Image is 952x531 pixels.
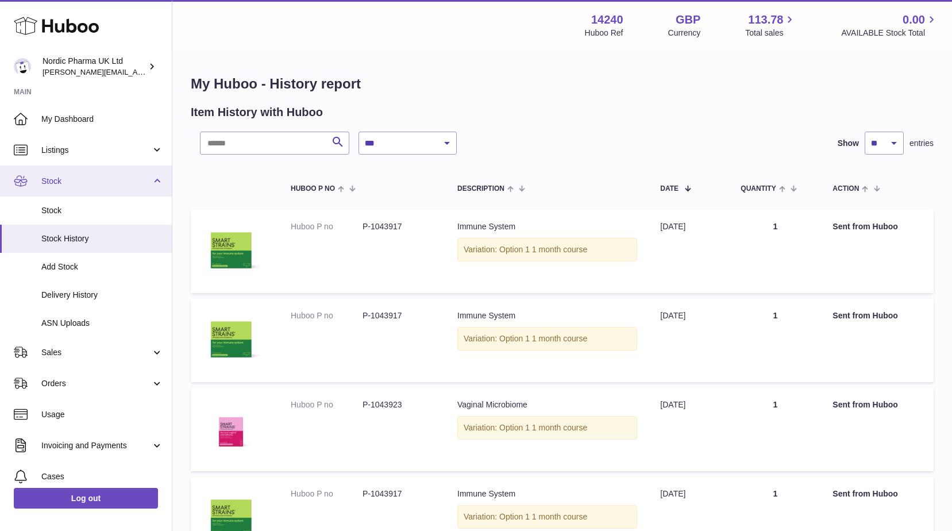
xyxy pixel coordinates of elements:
span: entries [909,138,934,149]
td: Immune System [446,210,649,293]
img: Vaginal_Microbiome_30Capsules_FrontFace.png [202,399,260,457]
label: Show [838,138,859,149]
img: Immune_System_30sachets_FrontFace.png [202,221,260,279]
dt: Huboo P no [291,488,363,499]
span: 113.78 [748,12,783,28]
td: [DATE] [649,210,729,293]
span: Orders [41,378,151,389]
div: Variation: Option 1 1 month course [457,327,637,351]
div: Variation: Option 1 1 month course [457,416,637,440]
span: 0.00 [903,12,925,28]
strong: Sent from Huboo [832,489,898,498]
a: 113.78 Total sales [745,12,796,39]
span: Description [457,185,504,193]
td: 1 [729,388,821,471]
span: Date [660,185,679,193]
strong: Sent from Huboo [832,222,898,231]
span: My Dashboard [41,114,163,125]
span: AVAILABLE Stock Total [841,28,938,39]
td: [DATE] [649,388,729,471]
dt: Huboo P no [291,221,363,232]
dd: P-1043917 [363,488,434,499]
span: Usage [41,409,163,420]
div: Huboo Ref [585,28,623,39]
span: Huboo P no [291,185,335,193]
h1: My Huboo - History report [191,75,934,93]
span: Quantity [741,185,776,193]
div: Currency [668,28,701,39]
h2: Item History with Huboo [191,105,323,120]
dd: P-1043917 [363,221,434,232]
span: Delivery History [41,290,163,301]
strong: Sent from Huboo [832,400,898,409]
div: Variation: Option 1 1 month course [457,505,637,529]
td: [DATE] [649,299,729,382]
span: [PERSON_NAME][EMAIL_ADDRESS][DOMAIN_NAME] [43,67,230,76]
div: Nordic Pharma UK Ltd [43,56,146,78]
span: Invoicing and Payments [41,440,151,451]
span: Cases [41,471,163,482]
span: Sales [41,347,151,358]
strong: 14240 [591,12,623,28]
td: 1 [729,299,821,382]
span: ASN Uploads [41,318,163,329]
dt: Huboo P no [291,310,363,321]
span: Stock [41,205,163,216]
span: Stock History [41,233,163,244]
span: Stock [41,176,151,187]
a: 0.00 AVAILABLE Stock Total [841,12,938,39]
img: joe.plant@parapharmdev.com [14,58,31,75]
span: Action [832,185,859,193]
td: Immune System [446,299,649,382]
a: Log out [14,488,158,509]
dt: Huboo P no [291,399,363,410]
span: Total sales [745,28,796,39]
dd: P-1043917 [363,310,434,321]
img: Immune_System_30sachets_FrontFace.png [202,310,260,368]
span: Listings [41,145,151,156]
dd: P-1043923 [363,399,434,410]
td: 1 [729,210,821,293]
span: Add Stock [41,261,163,272]
strong: Sent from Huboo [832,311,898,320]
div: Variation: Option 1 1 month course [457,238,637,261]
td: Vaginal Microbiome [446,388,649,471]
strong: GBP [676,12,700,28]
